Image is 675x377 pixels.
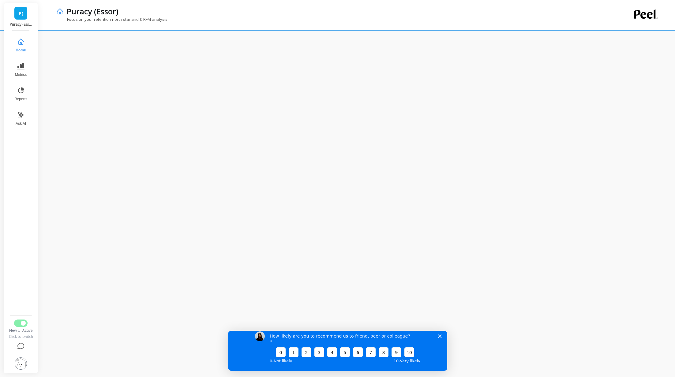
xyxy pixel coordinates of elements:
[8,328,33,333] div: New UI Active
[8,334,33,339] div: Click to switch
[51,43,663,365] iframe: Omni Embed
[11,34,31,56] button: Home
[15,72,27,77] span: Metrics
[8,339,33,354] button: Help
[16,121,26,126] span: Ask AI
[16,48,26,53] span: Home
[11,59,31,81] button: Metrics
[11,83,31,105] button: Reports
[11,108,31,130] button: Ask AI
[228,331,447,371] iframe: Survey by Kateryna from Peel
[15,357,27,370] img: profile picture
[8,354,33,373] button: Settings
[10,22,32,27] p: Puracy (Essor)
[19,10,23,17] span: P(
[56,17,167,22] p: Focus on your retention north star and & RFM analysis
[14,97,27,102] span: Reports
[67,6,118,17] p: Puracy (Essor)
[14,320,28,327] button: Switch to Legacy UI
